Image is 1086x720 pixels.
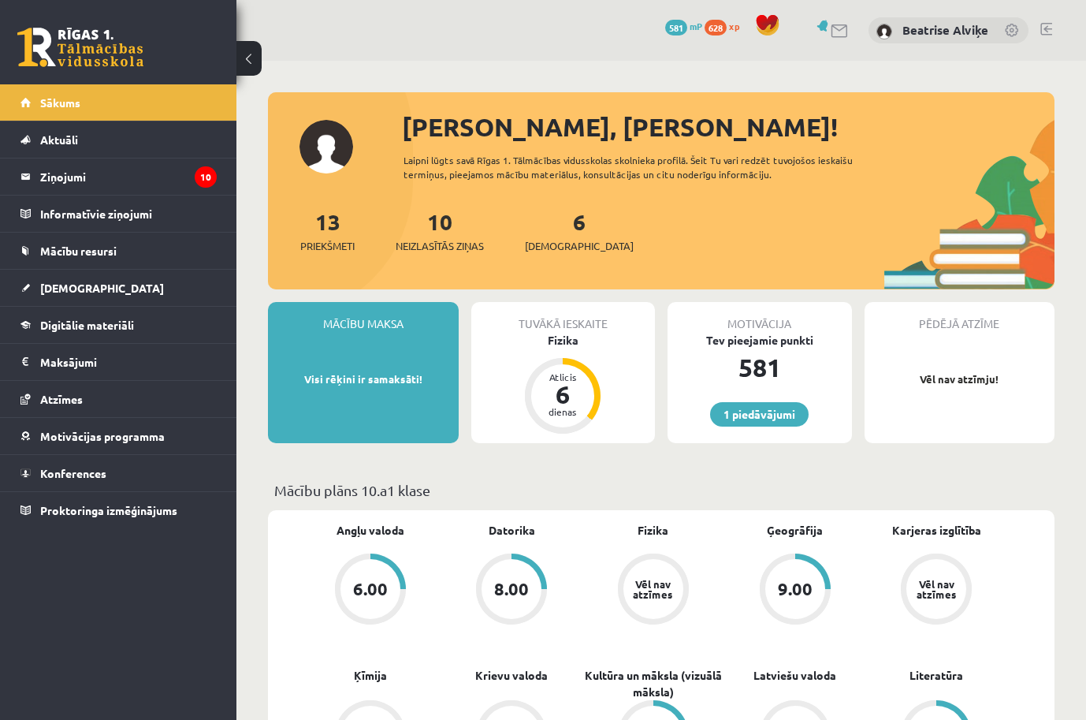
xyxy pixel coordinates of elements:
span: 628 [705,20,727,35]
span: Aktuāli [40,132,78,147]
a: Literatūra [909,667,963,684]
a: 581 mP [665,20,702,32]
a: Latviešu valoda [753,667,836,684]
span: Konferences [40,466,106,480]
span: Neizlasītās ziņas [396,238,484,254]
div: dienas [539,407,586,416]
a: Ziņojumi10 [20,159,217,195]
div: Atlicis [539,372,586,382]
div: Vēl nav atzīmes [631,579,675,599]
span: xp [729,20,739,32]
a: Fizika [638,522,668,539]
div: [PERSON_NAME], [PERSON_NAME]! [402,108,1054,146]
span: Digitālie materiāli [40,318,134,332]
a: Datorika [489,522,535,539]
span: Atzīmes [40,392,83,406]
p: Mācību plāns 10.a1 klase [274,479,1048,501]
a: Digitālie materiāli [20,307,217,343]
a: 10Neizlasītās ziņas [396,207,484,254]
span: Mācību resursi [40,244,117,258]
span: Sākums [40,95,80,110]
a: 8.00 [441,554,583,628]
a: Sākums [20,84,217,121]
div: 8.00 [494,580,529,598]
a: Ķīmija [354,667,387,684]
div: 6 [539,382,586,407]
div: Fizika [471,332,656,349]
span: [DEMOGRAPHIC_DATA] [40,281,164,295]
a: Krievu valoda [475,667,548,684]
span: [DEMOGRAPHIC_DATA] [525,238,634,254]
div: Mācību maksa [268,302,459,332]
span: Proktoringa izmēģinājums [40,503,177,517]
img: Beatrise Alviķe [876,24,892,39]
a: Proktoringa izmēģinājums [20,492,217,528]
a: 13Priekšmeti [300,207,355,254]
a: Fizika Atlicis 6 dienas [471,332,656,436]
a: Ģeogrāfija [767,522,823,539]
a: Kultūra un māksla (vizuālā māksla) [582,667,724,700]
p: Visi rēķini ir samaksāti! [276,371,451,387]
a: 6.00 [299,554,441,628]
div: Vēl nav atzīmes [914,579,958,599]
legend: Maksājumi [40,344,217,380]
span: 581 [665,20,687,35]
div: Motivācija [668,302,852,332]
div: 6.00 [353,580,388,598]
div: Tuvākā ieskaite [471,302,656,332]
i: 10 [195,166,217,188]
p: Vēl nav atzīmju! [872,371,1047,387]
a: Karjeras izglītība [892,522,981,539]
a: Maksājumi [20,344,217,380]
a: 6[DEMOGRAPHIC_DATA] [525,207,634,254]
a: 628 xp [705,20,747,32]
legend: Informatīvie ziņojumi [40,196,217,232]
div: Pēdējā atzīme [865,302,1055,332]
a: [DEMOGRAPHIC_DATA] [20,270,217,306]
a: 9.00 [724,554,866,628]
div: 9.00 [778,580,813,598]
span: mP [690,20,702,32]
span: Motivācijas programma [40,429,165,443]
a: Motivācijas programma [20,418,217,454]
a: Informatīvie ziņojumi [20,196,217,232]
span: Priekšmeti [300,238,355,254]
div: 581 [668,349,852,386]
div: Laipni lūgts savā Rīgas 1. Tālmācības vidusskolas skolnieka profilā. Šeit Tu vari redzēt tuvojošo... [404,153,876,181]
a: 1 piedāvājumi [710,402,809,427]
a: Angļu valoda [337,522,404,539]
legend: Ziņojumi [40,159,217,195]
a: Mācību resursi [20,233,217,269]
a: Konferences [20,455,217,491]
a: Atzīmes [20,381,217,417]
a: Aktuāli [20,121,217,158]
a: Rīgas 1. Tālmācības vidusskola [17,28,143,67]
a: Vēl nav atzīmes [582,554,724,628]
div: Tev pieejamie punkti [668,332,852,349]
a: Beatrise Alviķe [902,22,988,38]
a: Vēl nav atzīmes [865,554,1007,628]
